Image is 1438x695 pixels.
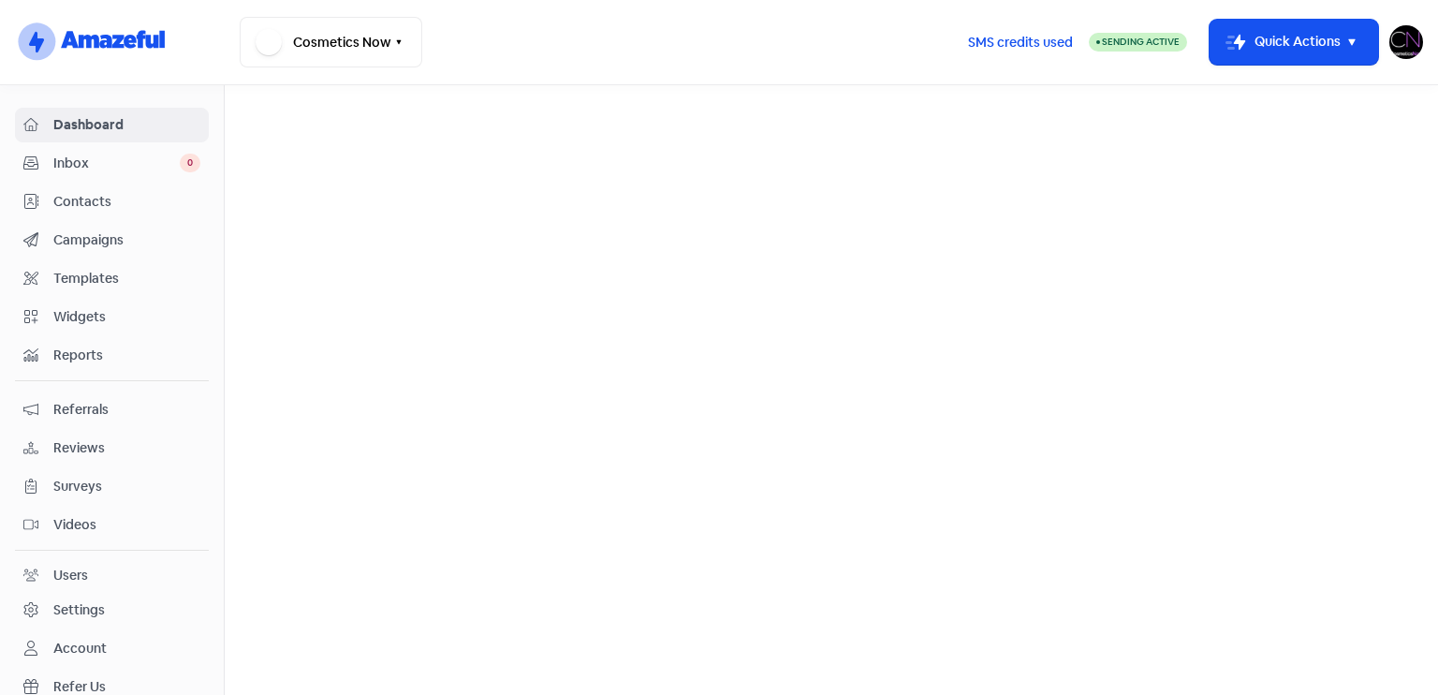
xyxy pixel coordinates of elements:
div: Users [53,566,88,585]
a: Campaigns [15,223,209,258]
span: Reports [53,346,200,365]
span: Reviews [53,438,200,458]
a: Videos [15,508,209,542]
a: Reviews [15,431,209,466]
span: Templates [53,269,200,288]
a: Contacts [15,185,209,219]
button: Cosmetics Now [240,17,422,67]
span: Dashboard [53,115,200,135]
a: Surveys [15,469,209,504]
a: Widgets [15,300,209,334]
div: Account [53,639,107,658]
span: Contacts [53,192,200,212]
a: Users [15,558,209,593]
button: Quick Actions [1210,20,1378,65]
a: Referrals [15,392,209,427]
a: Reports [15,338,209,373]
a: Settings [15,593,209,628]
span: 0 [180,154,200,172]
span: Videos [53,515,200,535]
a: Dashboard [15,108,209,142]
a: Sending Active [1089,31,1187,53]
a: Templates [15,261,209,296]
a: Account [15,631,209,666]
span: Surveys [53,477,200,496]
span: Inbox [53,154,180,173]
a: Inbox 0 [15,146,209,181]
span: Widgets [53,307,200,327]
img: User [1389,25,1423,59]
span: SMS credits used [968,33,1073,52]
span: Referrals [53,400,200,420]
span: Campaigns [53,230,200,250]
span: Sending Active [1102,36,1180,48]
a: SMS credits used [952,31,1089,51]
div: Settings [53,600,105,620]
